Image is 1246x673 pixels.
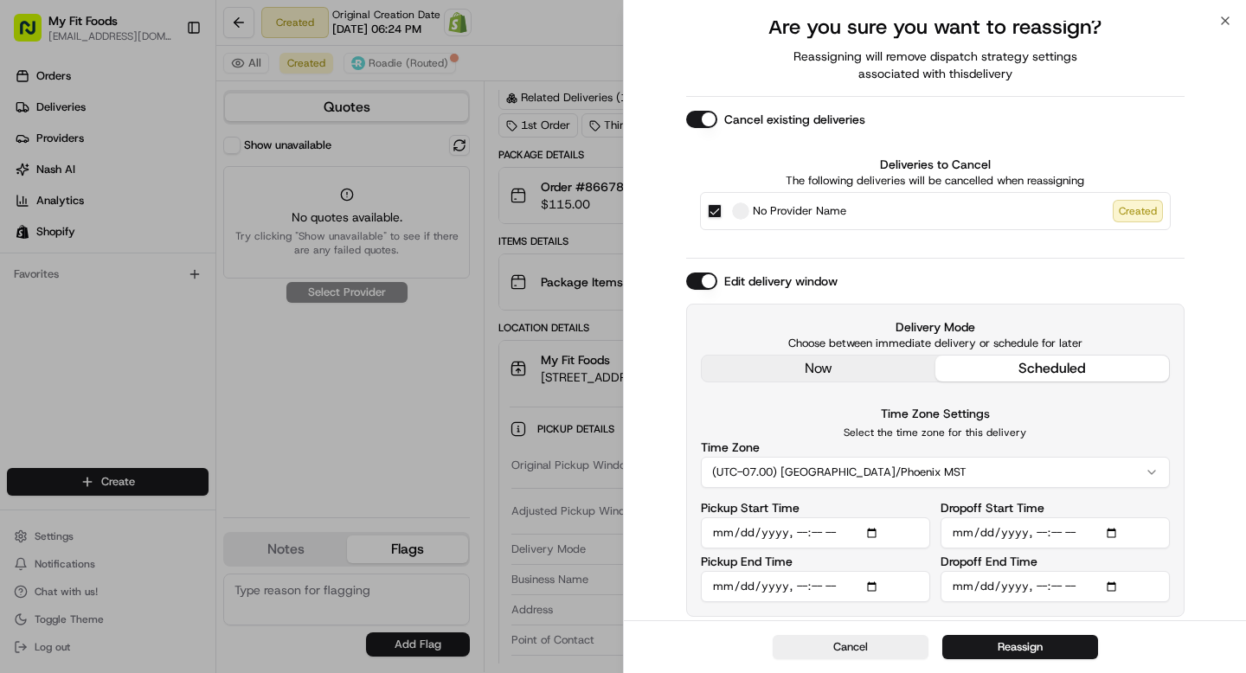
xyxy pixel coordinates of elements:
[78,183,238,196] div: We're available if you need us!
[188,268,194,282] span: •
[941,555,1037,567] label: Dropoff End Time
[724,272,838,290] label: Edit delivery window
[701,502,800,514] label: Pickup Start Time
[17,252,45,285] img: Wisdom Oko
[700,156,1171,173] label: Deliveries to Cancel
[941,502,1044,514] label: Dropoff Start Time
[701,318,1170,336] label: Delivery Mode
[768,13,1101,41] h2: Are you sure you want to reassign?
[17,342,31,356] div: 📗
[769,48,1101,82] span: Reassigning will remove dispatch strategy settings associated with this delivery
[197,268,233,282] span: [DATE]
[139,333,285,364] a: 💻API Documentation
[935,356,1169,381] button: scheduled
[773,635,928,659] button: Cancel
[701,555,793,567] label: Pickup End Time
[45,112,286,130] input: Clear
[294,170,315,191] button: Start new chat
[701,336,1170,351] p: Choose between immediate delivery or schedule for later
[701,426,1170,439] p: Select the time zone for this delivery
[701,441,760,453] label: Time Zone
[78,165,284,183] div: Start new chat
[10,333,139,364] a: 📗Knowledge Base
[35,340,132,357] span: Knowledge Base
[35,269,48,283] img: 1736555255976-a54dd68f-1ca7-489b-9aae-adbdc363a1c4
[17,69,315,97] p: Welcome 👋
[268,221,315,242] button: See all
[122,381,209,395] a: Powered byPylon
[753,202,846,220] span: No Provider Name
[146,342,160,356] div: 💻
[36,165,67,196] img: 8571987876998_91fb9ceb93ad5c398215_72.jpg
[17,17,52,52] img: Nash
[881,406,990,421] label: Time Zone Settings
[54,268,184,282] span: Wisdom [PERSON_NAME]
[17,225,111,239] div: Past conversations
[702,356,935,381] button: now
[164,340,278,357] span: API Documentation
[17,165,48,196] img: 1736555255976-a54dd68f-1ca7-489b-9aae-adbdc363a1c4
[700,173,1171,189] p: The following deliveries will be cancelled when reassigning
[942,635,1098,659] button: Reassign
[724,111,865,128] label: Cancel existing deliveries
[172,382,209,395] span: Pylon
